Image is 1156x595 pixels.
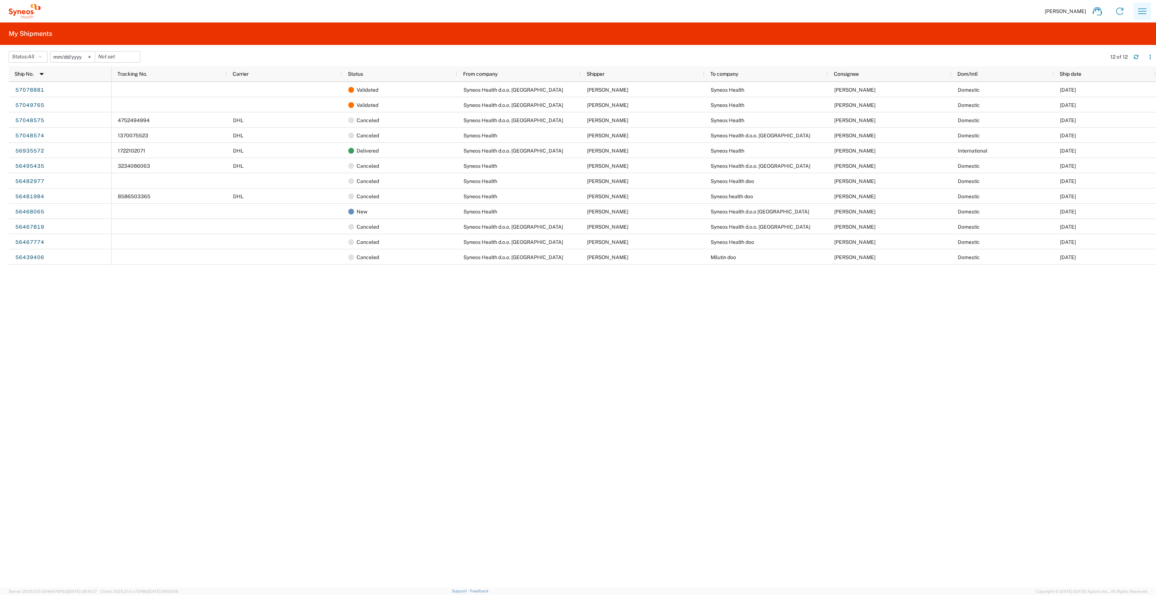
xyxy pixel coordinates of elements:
[15,130,45,142] a: 57048574
[958,102,980,108] span: Domestic
[15,161,45,172] a: 56495435
[710,71,738,77] span: To company
[1060,117,1076,123] span: 10/07/2025
[357,219,379,234] span: Canceled
[357,113,379,128] span: Canceled
[1060,209,1076,215] span: 08/12/2025
[957,71,978,77] span: Dom/Intl
[834,148,876,154] span: Sarah Youssef
[834,239,876,245] span: Milutin Grbovic
[958,133,980,138] span: Domestic
[233,133,244,138] span: DHL
[958,254,980,260] span: Domestic
[357,97,378,113] span: Validated
[834,133,876,138] span: Milutin Grbovic
[958,239,980,245] span: Domestic
[463,163,497,169] span: Syneos Health
[463,117,563,123] span: Syneos Health d.o.o. Beograd
[233,148,244,154] span: DHL
[1060,102,1076,108] span: 10/08/2025
[711,87,744,93] span: Syneos Health
[587,117,628,123] span: Milutin Grbovic
[357,174,379,189] span: Canceled
[587,102,628,108] span: Milutin Grbovic
[36,68,47,80] img: arrow-dropdown.svg
[587,239,628,245] span: Sonja Banovic
[834,178,876,184] span: Milutin Grbovic
[1060,71,1081,77] span: Ship date
[958,148,987,154] span: International
[958,117,980,123] span: Domestic
[15,206,45,218] a: 56468065
[68,589,97,594] span: [DATE] 08:10:27
[711,117,744,123] span: Syneos Health
[357,143,379,158] span: Delivered
[1036,588,1147,595] span: Copyright © [DATE]-[DATE] Agistix Inc., All Rights Reserved
[711,209,809,215] span: Syneos Health d.o.o Beograd
[587,71,604,77] span: Shipper
[1060,239,1076,245] span: 08/12/2025
[15,84,45,96] a: 57078881
[233,194,244,199] span: DHL
[834,117,876,123] span: Sonja Banovic
[233,71,249,77] span: Carrier
[711,254,736,260] span: Milutin doo
[15,252,45,263] a: 56439406
[463,133,497,138] span: Syneos Health
[587,224,628,230] span: Sonja Banovic
[1060,224,1076,230] span: 08/12/2025
[834,163,876,169] span: Milutin Grbovic
[463,239,563,245] span: Syneos Health d.o.o. Beograd
[834,102,876,108] span: Sonja Banovic
[357,128,379,143] span: Canceled
[357,158,379,174] span: Canceled
[1045,8,1086,14] span: [PERSON_NAME]
[711,148,744,154] span: Syneos Health
[357,250,379,265] span: Canceled
[958,224,980,230] span: Domestic
[15,145,45,157] a: 56935572
[711,224,810,230] span: Syneos Health d.o.o. Beograd
[711,133,810,138] span: Syneos Health d.o.o. Beograd
[587,133,628,138] span: Sonja Banovic
[15,115,45,126] a: 57048575
[118,148,145,154] span: 1722102071
[1060,87,1076,93] span: 10/09/2025
[233,163,244,169] span: DHL
[50,51,95,62] input: Not set
[118,194,150,199] span: 8586503365
[587,194,628,199] span: Sonja Banovic
[958,194,980,199] span: Domestic
[117,71,147,77] span: Tracking No.
[587,178,628,184] span: Sonja Banovic
[463,209,497,215] span: Syneos Health
[15,237,45,248] a: 56467774
[834,194,876,199] span: Milutin Grbovic
[587,209,628,215] span: Sonja Banovic
[587,148,628,154] span: Gill Beton
[357,82,378,97] span: Validated
[452,589,470,593] a: Support
[1060,194,1076,199] span: 08/14/2025
[100,589,178,594] span: Client: 2025.21.0-c751f8d
[9,29,52,38] h2: My Shipments
[15,191,45,203] a: 56481984
[463,178,497,184] span: Syneos Health
[118,117,150,123] span: 4752494994
[15,221,45,233] a: 56467819
[14,71,34,77] span: Ship No.
[711,163,810,169] span: Syneos Health d.o.o. Beograd
[834,209,876,215] span: Luka Trajkovic
[711,178,754,184] span: Syneos Health doo
[587,87,628,93] span: Milutin Grbovic
[1110,54,1128,60] div: 12 of 12
[958,163,980,169] span: Domestic
[587,163,628,169] span: Sonja Banovic
[834,254,876,260] span: Milutin Grbovic
[958,178,980,184] span: Domestic
[15,176,45,187] a: 56482977
[9,51,47,63] button: Status:All
[470,589,488,593] a: Feedback
[958,87,980,93] span: Domestic
[348,71,363,77] span: Status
